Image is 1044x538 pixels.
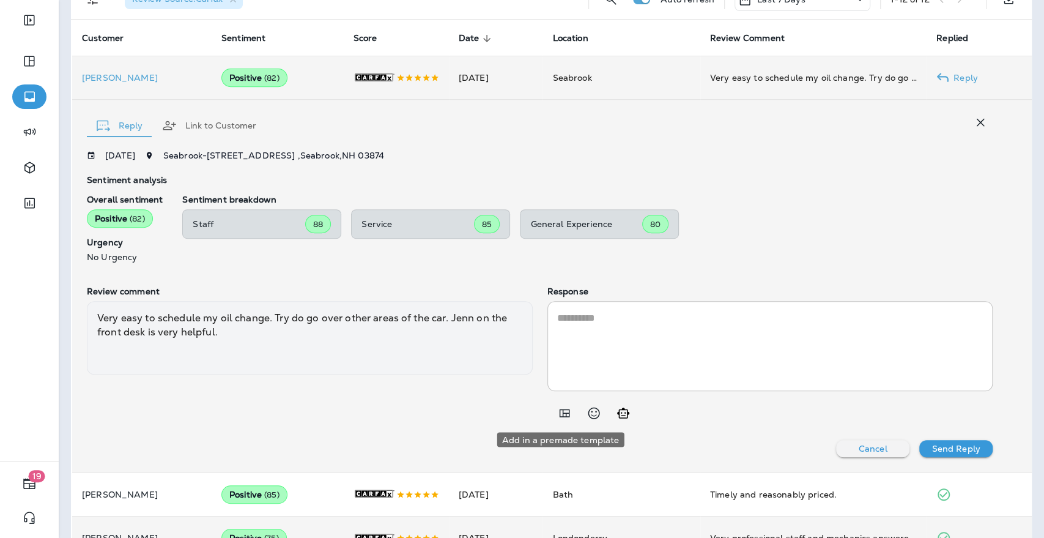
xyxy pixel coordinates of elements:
span: Customer [82,33,124,43]
div: Timely and reasonably priced. [710,488,917,501]
span: Replied [936,33,984,44]
span: 80 [650,219,661,230]
button: Generate AI response [611,401,635,425]
div: Positive [221,485,287,504]
p: Sentiment analysis [87,175,993,185]
p: Urgency [87,237,163,247]
div: Click to view Customer Drawer [82,73,202,83]
span: ( 82 ) [130,214,145,224]
p: Overall sentiment [87,195,163,204]
button: Select an emoji [582,401,606,425]
p: Response [547,286,993,296]
p: Review comment [87,286,533,296]
span: Replied [936,33,968,43]
div: Very easy to schedule my oil change. Try do go over other areas of the car. Jenn on the front des... [87,301,533,375]
p: [PERSON_NAME] [82,490,202,499]
p: General Experience [530,219,642,229]
span: ( 82 ) [264,73,280,83]
p: Service [361,219,474,229]
td: [DATE] [449,56,543,100]
span: 88 [313,219,323,230]
span: Review Comment [710,33,801,44]
span: Seabrook - [STREET_ADDRESS] , Seabrook , NH 03874 [163,150,384,161]
span: Review Comment [710,33,785,43]
span: Date [459,33,479,43]
span: Date [459,33,495,44]
p: [PERSON_NAME] [82,73,202,83]
span: Score [354,33,393,44]
div: Positive [221,69,287,87]
p: Reply [949,73,978,83]
button: Link to Customer [152,103,266,148]
p: [DATE] [105,151,135,160]
span: Seabrook [552,72,591,83]
span: Sentiment [221,33,281,44]
p: Sentiment breakdown [182,195,993,204]
span: Score [354,33,377,43]
span: Location [552,33,588,43]
span: Bath [552,489,573,500]
button: Add in a premade template [552,401,577,425]
p: Staff [193,219,305,229]
p: Cancel [859,444,887,454]
button: 19 [12,471,46,496]
div: Positive [87,209,153,228]
td: [DATE] [449,473,543,516]
div: Add in a premade template [497,432,624,447]
button: Reply [87,103,152,148]
span: 85 [482,219,492,230]
p: No Urgency [87,252,163,262]
span: Customer [82,33,139,44]
span: ( 85 ) [264,490,280,500]
span: 19 [29,470,45,482]
span: Location [552,33,604,44]
button: Expand Sidebar [12,8,46,32]
p: Send Reply [931,444,980,454]
button: Cancel [836,440,909,457]
button: Send Reply [919,440,993,457]
span: Sentiment [221,33,265,43]
div: Very easy to schedule my oil change. Try do go over other areas of the car. Jenn on the front des... [710,72,917,84]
